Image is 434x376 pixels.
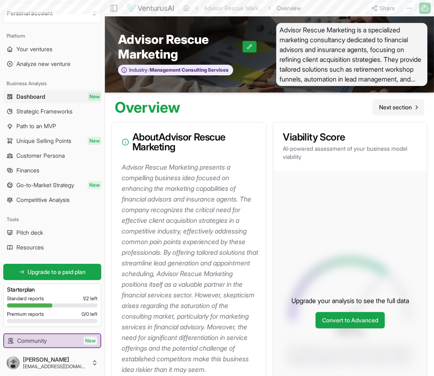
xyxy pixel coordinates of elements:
button: [PERSON_NAME][EMAIL_ADDRESS][DOMAIN_NAME] [3,353,101,373]
a: Path to an MVP [3,120,101,133]
span: New [88,93,101,101]
img: ACg8ocJ7heQd_MySjHBILjNAYQzP9RMNv1HwKsGQy5jfBxou7UeDSDI=s96-c [7,356,20,369]
button: Industry:Management Consulting Services [118,65,233,76]
span: Resources [16,243,44,251]
a: Customer Persona [3,149,101,162]
h1: Overview [115,99,180,116]
span: New [88,181,101,189]
h3: Viability Score [283,132,418,142]
h3: Starter plan [7,285,98,294]
span: Unique Selling Points [16,137,71,145]
div: Business Analysis [3,77,101,90]
span: [PERSON_NAME] [23,356,88,363]
span: Customer Persona [16,152,65,160]
span: Go-to-Market Strategy [16,181,74,189]
span: Competitive Analysis [16,196,70,204]
span: 0 / 0 left [82,311,98,317]
a: DashboardNew [3,90,101,103]
a: CommunityNew [4,334,100,347]
span: Advisor Rescue Marketing [118,32,243,61]
a: Go-to-Market StrategyNew [3,179,101,192]
span: Management Consulting Services [149,67,229,73]
span: Premium reports [7,311,44,317]
span: New [84,337,97,345]
a: Your ventures [3,43,101,56]
a: Go to next page [373,99,424,116]
span: Community [17,337,47,345]
span: Next section [379,103,412,111]
a: Finances [3,164,101,177]
span: Advisor Rescue Marketing is a specialized marketing consultancy dedicated to financial advisors a... [276,23,428,86]
a: Competitive Analysis [3,193,101,206]
a: Strategic Frameworks [3,105,101,118]
p: Advisor Rescue Marketing presents a compelling business idea focused on enhancing the marketing c... [122,162,259,375]
span: Upgrade to a paid plan [28,268,86,276]
p: Upgrade your analysis to see the full data [291,296,409,306]
span: [EMAIL_ADDRESS][DOMAIN_NAME] [23,363,88,370]
span: Path to an MVP [16,122,56,130]
a: Pitch deck [3,226,101,239]
span: 1 / 2 left [83,295,98,302]
p: AI-powered assessment of your business model viability [283,145,418,161]
div: Tools [3,213,101,226]
span: Analyze new venture [16,60,70,68]
span: Standard reports [7,295,44,302]
div: Platform [3,29,101,43]
span: Your ventures [16,45,52,53]
nav: pagination [373,99,424,116]
span: New [88,137,101,145]
span: Dashboard [16,93,45,101]
span: Pitch deck [16,229,43,237]
span: Finances [16,166,39,174]
a: Analyze new venture [3,57,101,70]
span: Industry: [129,67,149,73]
h3: About Advisor Rescue Marketing [122,132,256,152]
a: Resources [3,241,101,254]
span: Strategic Frameworks [16,107,73,116]
a: Upgrade to a paid plan [3,264,101,280]
a: Convert to Advanced [316,312,385,328]
a: Unique Selling PointsNew [3,134,101,147]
